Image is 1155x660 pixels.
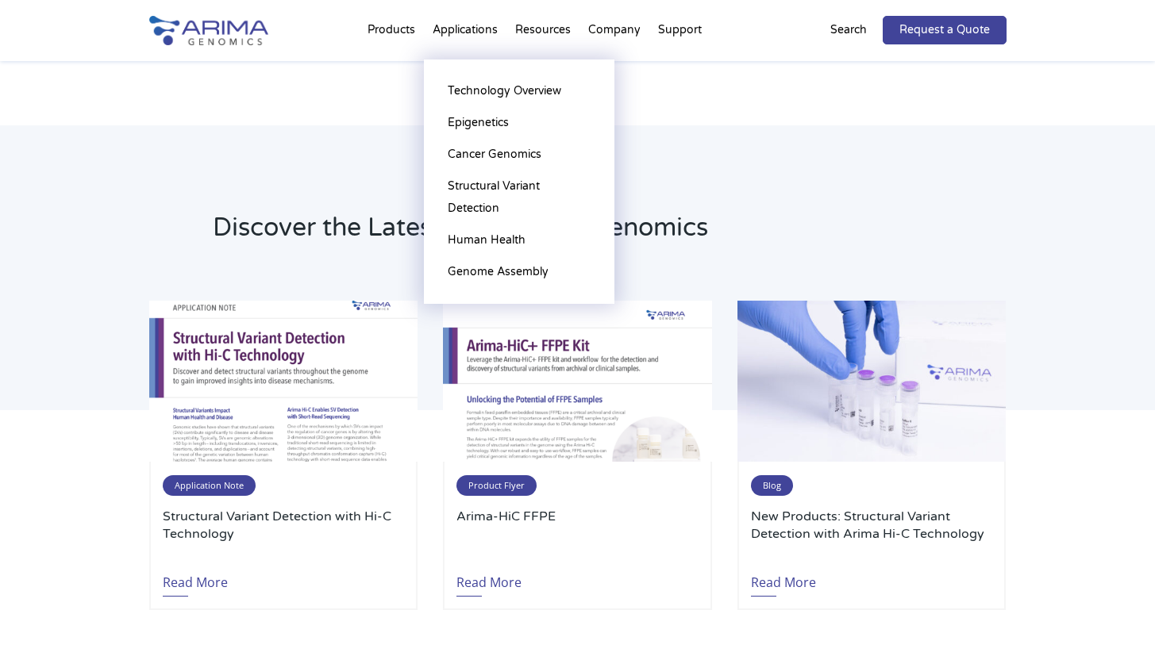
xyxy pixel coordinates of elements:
a: Read More [163,560,228,597]
span: Product Flyer [456,475,537,496]
a: Structural Variant Detection [440,171,599,224]
img: Image_Application-Note-Structural-Variant-Detection-with-Hi-C-Technology_Page_1-500x300.png [149,301,418,462]
a: Technology Overview [440,75,599,107]
a: Cancer Genomics [440,139,599,171]
a: Human Health [440,224,599,256]
img: Image_Product-Flyer-Arima-HiC-FFPE_Page_1-500x300.png [443,301,711,462]
a: New Products: Structural Variant Detection with Arima Hi-C Technology [751,508,992,560]
img: HiC-Kit_Arima-Genomics-2-500x300.jpg [737,301,1006,462]
a: Request a Quote [883,16,1007,44]
a: Structural Variant Detection with Hi-C Technology [163,508,404,560]
h2: Discover the Latest from Arima Genomics [213,210,780,258]
a: Genome Assembly [440,256,599,288]
span: Application Note [163,475,256,496]
img: Arima-Genomics-logo [149,16,268,45]
a: Arima-HiC FFPE [456,508,698,560]
span: Blog [751,475,793,496]
a: Read More [456,560,522,597]
a: Read More [751,560,816,597]
p: Search [830,20,867,40]
a: Epigenetics [440,107,599,139]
